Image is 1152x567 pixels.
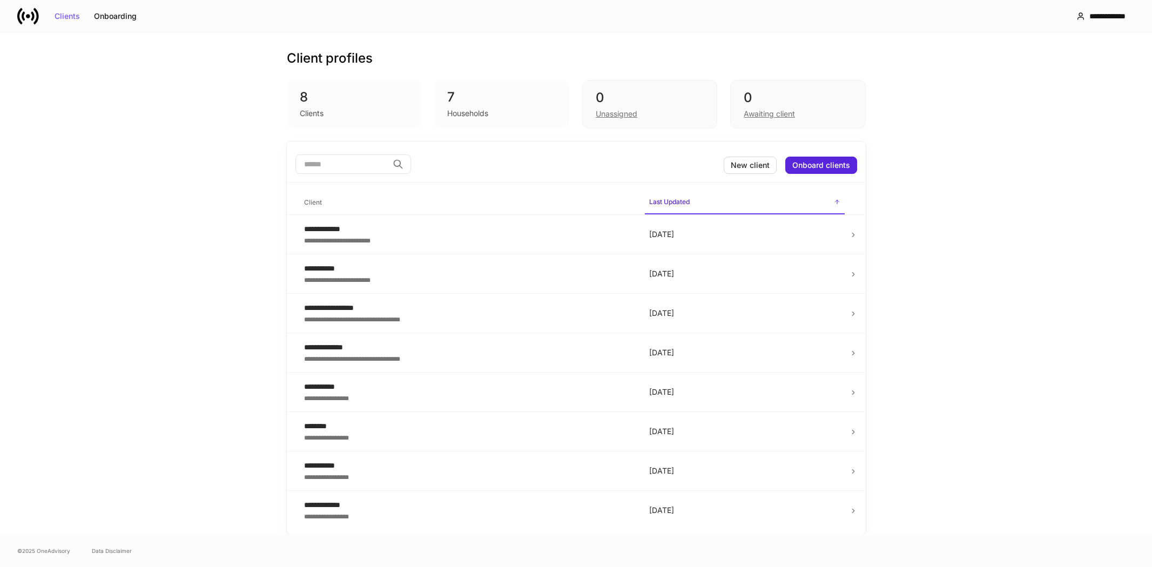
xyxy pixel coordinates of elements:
div: Clients [300,108,324,119]
span: © 2025 OneAdvisory [17,546,70,555]
div: Onboard clients [792,161,850,169]
p: [DATE] [649,465,840,476]
div: 8 [300,89,409,106]
p: [DATE] [649,505,840,516]
h6: Client [304,197,322,207]
span: Last Updated [645,191,845,214]
div: 0 [596,89,704,106]
button: Clients [48,8,87,25]
button: New client [724,157,777,174]
span: Client [300,192,636,214]
div: Awaiting client [744,109,795,119]
h6: Last Updated [649,197,690,207]
p: [DATE] [649,347,840,358]
div: 7 [447,89,556,106]
div: Unassigned [596,109,637,119]
div: 0Unassigned [582,80,717,129]
div: Households [447,108,488,119]
p: [DATE] [649,268,840,279]
a: Data Disclaimer [92,546,132,555]
div: 0 [744,89,852,106]
p: [DATE] [649,387,840,397]
p: [DATE] [649,229,840,240]
div: Onboarding [94,12,137,20]
div: New client [731,161,770,169]
p: [DATE] [649,426,840,437]
p: [DATE] [649,308,840,319]
div: Clients [55,12,80,20]
div: 0Awaiting client [730,80,865,129]
button: Onboard clients [785,157,857,174]
h3: Client profiles [287,50,373,67]
button: Onboarding [87,8,144,25]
